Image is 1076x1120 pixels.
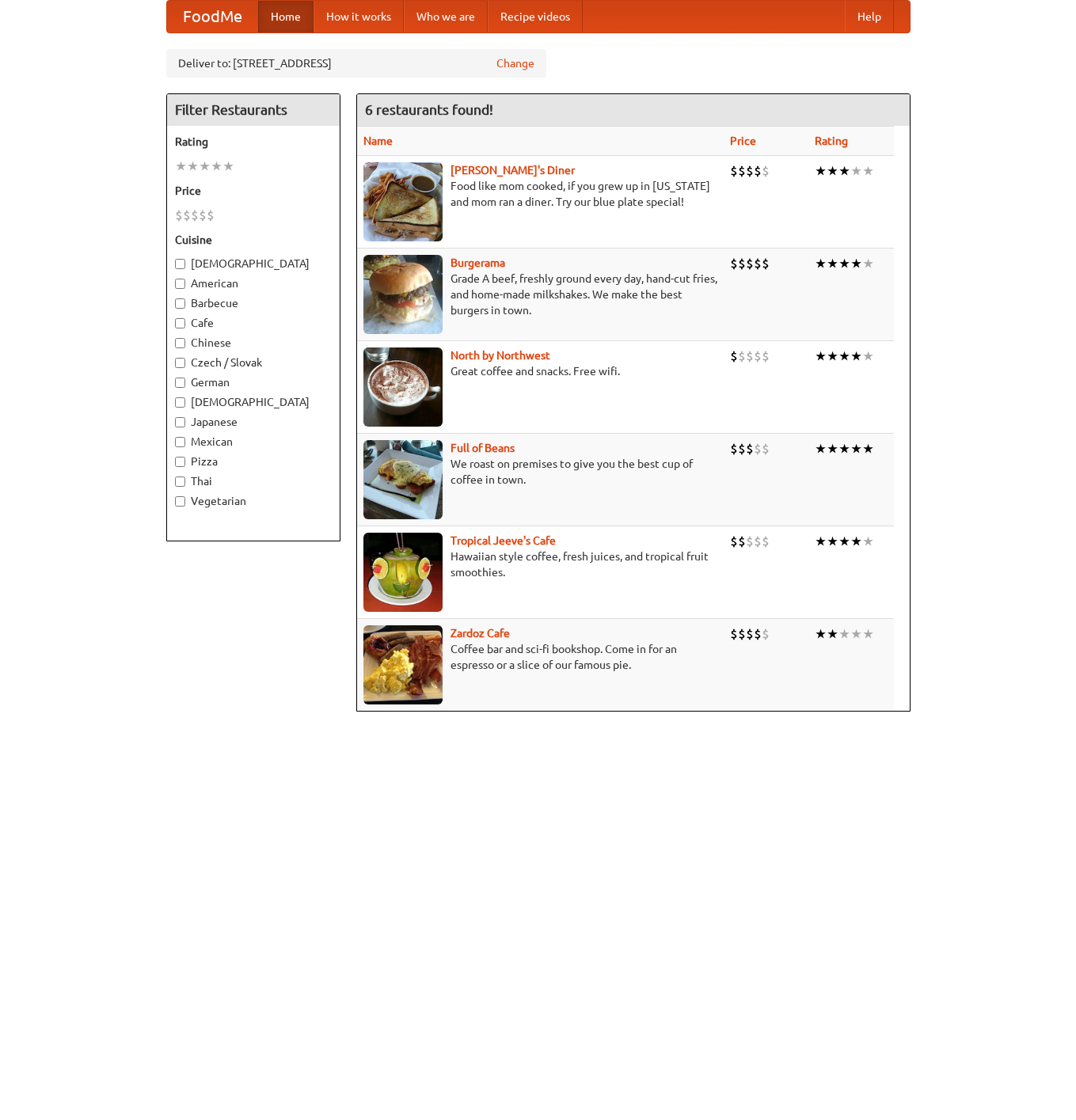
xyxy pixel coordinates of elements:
[175,417,185,427] input: Japanese
[827,255,838,272] li: ★
[838,440,850,457] li: ★
[175,358,185,368] input: Czech / Slovak
[175,457,185,467] input: Pizza
[762,347,770,365] li: $
[488,1,583,32] a: Recipe videos
[815,625,827,643] li: ★
[363,347,443,427] img: north.jpg
[175,183,332,199] h5: Price
[746,533,754,550] li: $
[363,162,443,241] img: sallys.jpg
[754,255,762,272] li: $
[451,442,515,454] a: Full of Beans
[175,275,332,291] label: American
[258,1,314,32] a: Home
[451,256,505,269] a: Burgerama
[730,533,738,550] li: $
[762,162,770,180] li: $
[838,347,850,365] li: ★
[166,49,546,78] div: Deliver to: [STREET_ADDRESS]
[451,349,550,362] a: North by Northwest
[175,207,183,224] li: $
[850,440,862,457] li: ★
[451,627,510,640] b: Zardoz Cafe
[191,207,199,224] li: $
[762,533,770,550] li: $
[167,94,340,126] h4: Filter Restaurants
[738,533,746,550] li: $
[363,549,717,580] p: Hawaiian style coffee, fresh juices, and tropical fruit smoothies.
[175,378,185,388] input: German
[850,255,862,272] li: ★
[815,255,827,272] li: ★
[175,496,185,507] input: Vegetarian
[496,55,534,71] a: Change
[754,625,762,643] li: $
[730,440,738,457] li: $
[850,625,862,643] li: ★
[827,533,838,550] li: ★
[730,625,738,643] li: $
[746,255,754,272] li: $
[175,158,187,175] li: ★
[363,363,717,379] p: Great coffee and snacks. Free wifi.
[815,440,827,457] li: ★
[175,493,332,509] label: Vegetarian
[175,473,332,489] label: Thai
[314,1,404,32] a: How it works
[183,207,191,224] li: $
[845,1,894,32] a: Help
[363,178,717,210] p: Food like mom cooked, if you grew up in [US_STATE] and mom ran a diner. Try our blue plate special!
[815,533,827,550] li: ★
[175,315,332,331] label: Cafe
[363,255,443,334] img: burgerama.jpg
[207,207,215,224] li: $
[199,207,207,224] li: $
[363,271,717,318] p: Grade A beef, freshly ground every day, hand-cut fries, and home-made milkshakes. We make the bes...
[451,164,575,177] b: [PERSON_NAME]'s Diner
[175,437,185,447] input: Mexican
[738,255,746,272] li: $
[175,279,185,289] input: American
[175,414,332,430] label: Japanese
[862,255,874,272] li: ★
[754,347,762,365] li: $
[175,295,332,311] label: Barbecue
[175,232,332,248] h5: Cuisine
[762,440,770,457] li: $
[175,256,332,271] label: [DEMOGRAPHIC_DATA]
[167,1,258,32] a: FoodMe
[222,158,234,175] li: ★
[815,162,827,180] li: ★
[363,625,443,704] img: zardoz.jpg
[862,347,874,365] li: ★
[738,162,746,180] li: $
[363,456,717,488] p: We roast on premises to give you the best cup of coffee in town.
[754,533,762,550] li: $
[175,134,332,150] h5: Rating
[730,255,738,272] li: $
[738,625,746,643] li: $
[827,625,838,643] li: ★
[363,641,717,673] p: Coffee bar and sci-fi bookshop. Come in for an espresso or a slice of our famous pie.
[827,347,838,365] li: ★
[850,533,862,550] li: ★
[827,162,838,180] li: ★
[175,318,185,328] input: Cafe
[850,347,862,365] li: ★
[404,1,488,32] a: Who we are
[175,394,332,410] label: [DEMOGRAPHIC_DATA]
[451,534,556,547] a: Tropical Jeeve's Cafe
[730,135,756,147] a: Price
[762,625,770,643] li: $
[175,476,185,487] input: Thai
[211,158,222,175] li: ★
[746,625,754,643] li: $
[838,625,850,643] li: ★
[746,440,754,457] li: $
[754,440,762,457] li: $
[862,533,874,550] li: ★
[862,440,874,457] li: ★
